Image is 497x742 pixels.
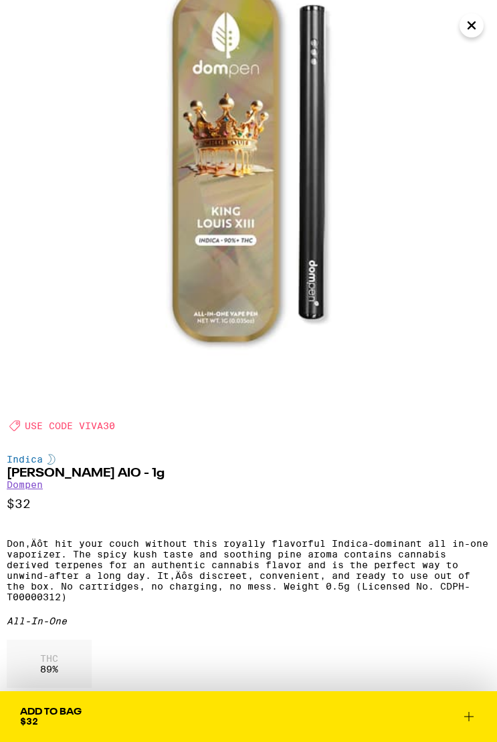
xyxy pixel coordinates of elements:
div: All-In-One [7,616,490,626]
p: THC [40,653,58,664]
img: indicaColor.svg [47,454,56,465]
span: Hi. Need any help? [15,9,103,20]
button: Close [460,13,484,37]
span: $32 [20,716,38,727]
h2: [PERSON_NAME] AIO - 1g [7,467,490,479]
div: Add To Bag [20,707,82,717]
p: $32 [7,497,490,511]
div: Indica [7,454,490,465]
span: USE CODE VIVA30 [25,420,115,431]
div: 89 % [7,640,92,688]
p: Don‚Äôt hit your couch without this royally flavorful Indica-dominant all in-one vaporizer. The s... [7,538,490,602]
a: Dompen [7,479,43,490]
